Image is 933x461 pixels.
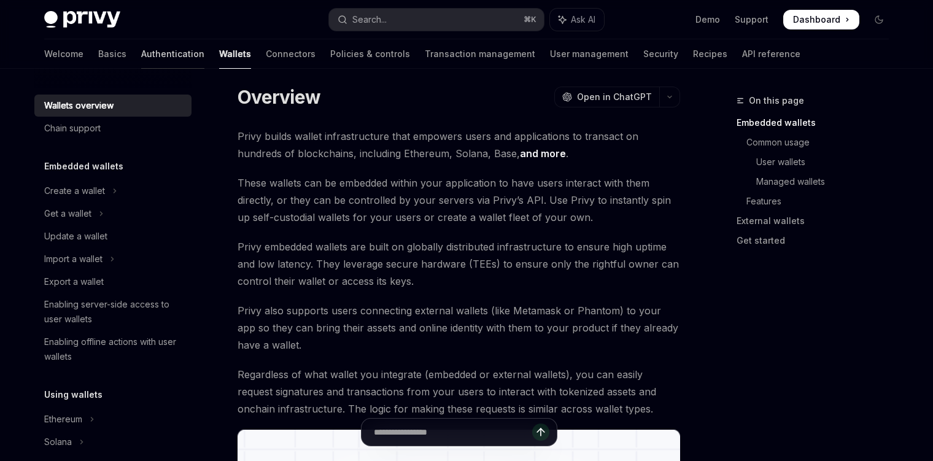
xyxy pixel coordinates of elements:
a: Dashboard [783,10,859,29]
a: Policies & controls [330,39,410,69]
button: Toggle Ethereum section [34,408,192,430]
button: Open in ChatGPT [554,87,659,107]
a: Embedded wallets [737,113,899,133]
button: Toggle Solana section [34,431,192,453]
span: Regardless of what wallet you integrate (embedded or external wallets), you can easily request si... [238,366,680,417]
div: Import a wallet [44,252,103,266]
a: Basics [98,39,126,69]
button: Send message [532,424,549,441]
div: Chain support [44,121,101,136]
a: External wallets [737,211,899,231]
a: Demo [695,14,720,26]
div: Update a wallet [44,229,107,244]
div: Enabling offline actions with user wallets [44,335,184,364]
button: Toggle assistant panel [550,9,604,31]
div: Export a wallet [44,274,104,289]
h1: Overview [238,86,320,108]
a: Common usage [737,133,899,152]
a: Chain support [34,117,192,139]
div: Wallets overview [44,98,114,113]
input: Ask a question... [374,419,532,446]
a: API reference [742,39,800,69]
span: Open in ChatGPT [577,91,652,103]
span: Dashboard [793,14,840,26]
button: Toggle Create a wallet section [34,180,192,202]
a: Transaction management [425,39,535,69]
span: Privy also supports users connecting external wallets (like Metamask or Phantom) to your app so t... [238,302,680,354]
span: On this page [749,93,804,108]
div: Ethereum [44,412,82,427]
div: Create a wallet [44,184,105,198]
img: dark logo [44,11,120,28]
span: ⌘ K [524,15,536,25]
a: Recipes [693,39,727,69]
div: Solana [44,435,72,449]
h5: Using wallets [44,387,103,402]
a: Welcome [44,39,83,69]
div: Enabling server-side access to user wallets [44,297,184,327]
a: Get started [737,231,899,250]
h5: Embedded wallets [44,159,123,174]
a: Update a wallet [34,225,192,247]
button: Open search [329,9,544,31]
a: Managed wallets [737,172,899,192]
a: Authentication [141,39,204,69]
button: Toggle Get a wallet section [34,203,192,225]
a: Features [737,192,899,211]
a: Enabling server-side access to user wallets [34,293,192,330]
a: Enabling offline actions with user wallets [34,331,192,368]
a: User management [550,39,629,69]
a: User wallets [737,152,899,172]
span: Privy embedded wallets are built on globally distributed infrastructure to ensure high uptime and... [238,238,680,290]
a: Wallets overview [34,95,192,117]
a: Export a wallet [34,271,192,293]
a: and more [520,147,566,160]
a: Support [735,14,768,26]
button: Toggle dark mode [869,10,889,29]
span: Privy builds wallet infrastructure that empowers users and applications to transact on hundreds o... [238,128,680,162]
span: Ask AI [571,14,595,26]
button: Toggle Import a wallet section [34,248,192,270]
a: Connectors [266,39,316,69]
div: Get a wallet [44,206,91,221]
a: Wallets [219,39,251,69]
div: Search... [352,12,387,27]
span: These wallets can be embedded within your application to have users interact with them directly, ... [238,174,680,226]
a: Security [643,39,678,69]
